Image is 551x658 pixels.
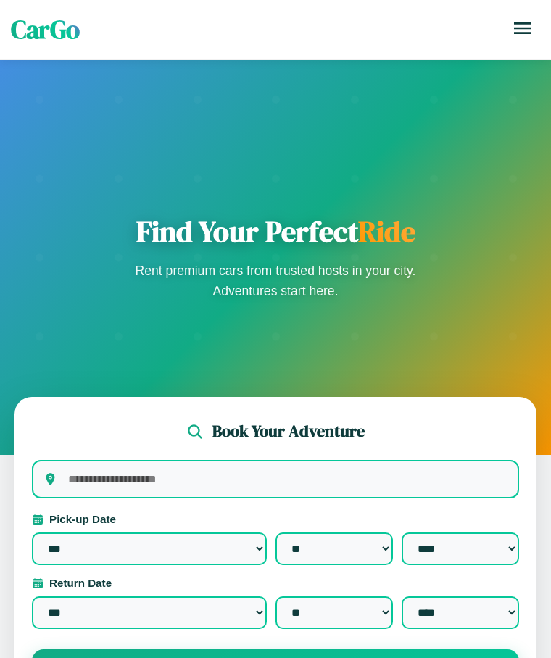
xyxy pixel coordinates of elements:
h2: Book Your Adventure [212,420,365,443]
label: Return Date [32,577,519,589]
span: CarGo [11,12,80,47]
label: Pick-up Date [32,513,519,525]
span: Ride [358,212,415,251]
h1: Find Your Perfect [130,214,420,249]
p: Rent premium cars from trusted hosts in your city. Adventures start here. [130,260,420,301]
